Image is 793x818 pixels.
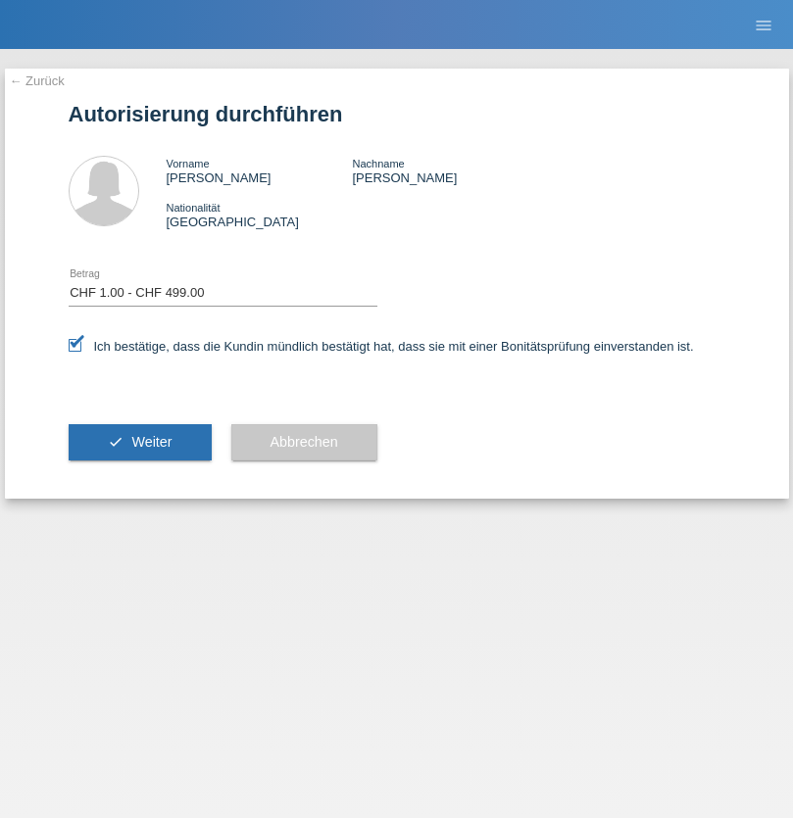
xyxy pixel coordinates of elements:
[108,434,124,450] i: check
[131,434,172,450] span: Weiter
[167,202,221,214] span: Nationalität
[167,158,210,169] span: Vorname
[271,434,338,450] span: Abbrechen
[352,156,538,185] div: [PERSON_NAME]
[744,19,783,30] a: menu
[167,156,353,185] div: [PERSON_NAME]
[231,424,377,461] button: Abbrechen
[754,16,773,35] i: menu
[69,424,212,461] button: check Weiter
[69,339,694,354] label: Ich bestätige, dass die Kundin mündlich bestätigt hat, dass sie mit einer Bonitätsprüfung einvers...
[69,102,725,126] h1: Autorisierung durchführen
[352,158,404,169] span: Nachname
[10,73,65,88] a: ← Zurück
[167,200,353,229] div: [GEOGRAPHIC_DATA]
